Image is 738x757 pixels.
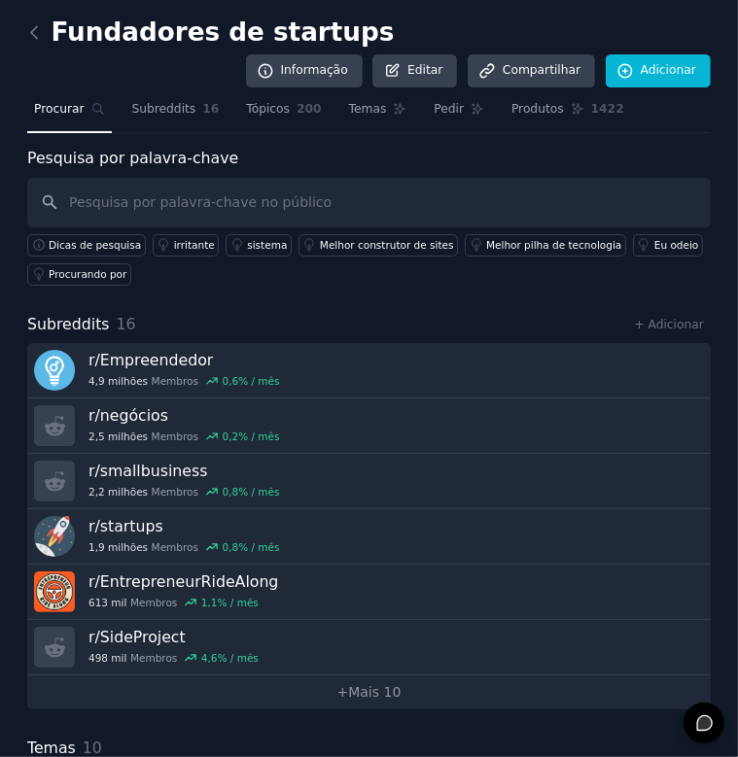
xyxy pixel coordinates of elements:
a: r/startups1,9 milhõesMembros0,8% / mês [27,509,711,565]
font: Mais 10 [348,684,401,700]
span: Pedir [434,101,464,119]
div: 4,6% / mês [201,651,259,665]
a: Eu odeio [633,234,703,257]
a: + Adicionar [635,318,704,331]
a: Melhor construtor de sites [299,234,458,257]
font: Fundadores de startups [52,17,395,49]
div: 0,6% / mês [223,374,280,388]
span: Procurar [34,101,85,119]
a: Procurando por [27,263,131,286]
div: Melhor construtor de sites [320,238,454,252]
a: Compartilhar [468,54,595,87]
h3: r/ smallbusiness [88,461,280,481]
font: Membros [130,596,177,609]
div: Procurando por [49,267,126,281]
span: Produtos [511,101,564,119]
a: irritante [153,234,220,257]
a: Melhor pilha de tecnologia [465,234,626,257]
a: Tópicos200 [239,94,328,134]
span: 16 [202,101,219,119]
div: 0,8% / mês [223,540,280,554]
a: Informação [246,54,363,87]
span: 4,9 milhões [88,374,148,388]
div: 0,2% / mês [223,430,280,443]
img: Empresário [34,350,75,391]
h3: r/ startups [88,516,280,536]
font: Membros [152,540,198,554]
img: EmpreendedorRideAlong [34,571,75,612]
span: 1,9 milhões [88,540,148,554]
font: Informação [281,62,348,80]
span: Subreddits [27,313,110,337]
a: Adicionar [606,54,711,87]
span: 10 [83,739,102,757]
span: 613 mil [88,596,126,609]
div: 1,1% / mês [201,596,259,609]
a: +Mais 10 [27,675,711,709]
img: Startups [34,516,75,557]
h3: r/Empreendedor [88,350,280,370]
span: Temas [349,101,387,119]
h3: r/ EntrepreneurRideAlong [88,571,278,592]
h3: r/ SideProject [88,627,259,647]
h3: r/negócios [88,405,280,426]
span: 16 [117,315,136,333]
div: irritante [174,238,215,252]
a: r/negócios2,5 milhõesMembros0,2% / mês [27,398,711,454]
font: Adicionar [641,62,696,80]
div: Eu odeio [654,238,699,252]
span: 2,5 milhões [88,430,148,443]
a: Editar [372,54,457,87]
font: Compartilhar [503,62,580,80]
div: 0,8% / mês [223,485,280,499]
span: Tópicos [246,101,290,119]
button: Dicas de pesquisa [27,234,146,257]
font: Membros [152,374,198,388]
a: sistema [226,234,292,257]
a: r/EntrepreneurRideAlong613 milMembros1,1% / mês [27,565,711,620]
div: sistema [247,238,287,252]
a: Procurar [27,94,112,134]
font: Membros [152,485,198,499]
label: Pesquisa por palavra-chave [27,149,238,167]
font: Membros [130,651,177,665]
a: r/Empreendedor4,9 milhõesMembros0,6% / mês [27,343,711,398]
font: Editar [407,62,442,80]
span: 498 mil [88,651,126,665]
input: Pesquisa por palavra-chave no público [27,178,711,227]
a: r/smallbusiness2,2 milhõesMembros0,8% / mês [27,454,711,509]
a: Temas [342,94,414,134]
span: Dicas de pesquisa [49,238,141,252]
span: 2,2 milhões [88,485,148,499]
span: 1422 [591,101,624,119]
font: Membros [152,430,198,443]
span: Subreddits [132,101,196,119]
a: r/SideProject498 milMembros4,6% / mês [27,620,711,675]
span: 200 [297,101,322,119]
a: Pedir [427,94,491,134]
a: Subreddits16 [125,94,227,134]
a: Produtos1422 [505,94,631,134]
div: Melhor pilha de tecnologia [486,238,621,252]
